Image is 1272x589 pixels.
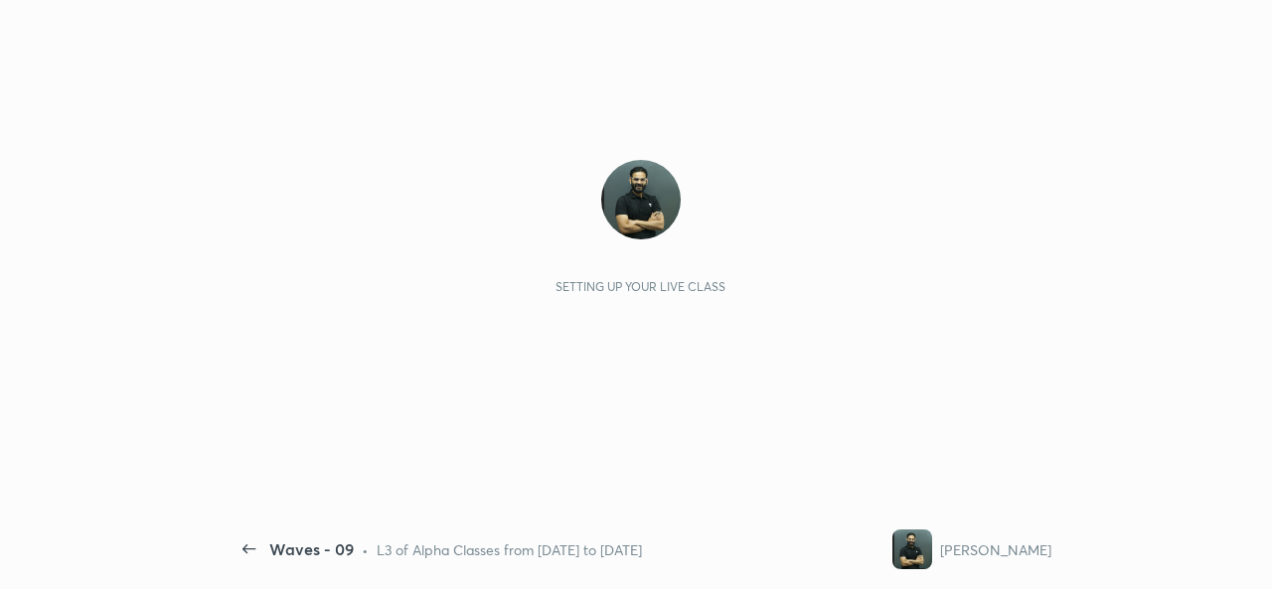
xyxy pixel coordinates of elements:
img: f58ef1a84aa445e9980ccb22e346ce40.png [601,160,681,239]
div: • [362,539,369,560]
div: Setting up your live class [556,279,725,294]
img: f58ef1a84aa445e9980ccb22e346ce40.png [892,529,932,569]
div: L3 of Alpha Classes from [DATE] to [DATE] [377,539,642,560]
div: Waves - 09 [269,537,354,561]
div: [PERSON_NAME] [940,539,1051,560]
